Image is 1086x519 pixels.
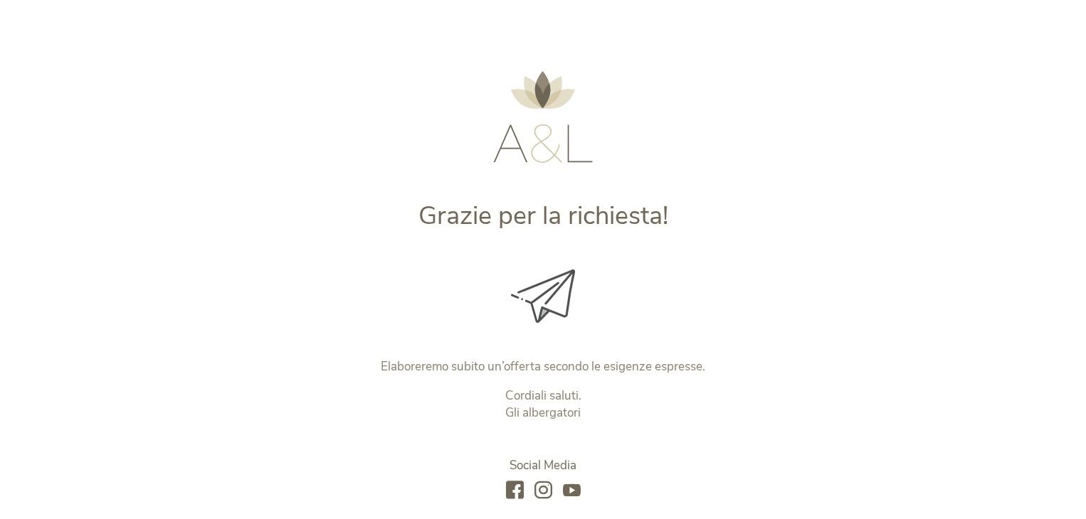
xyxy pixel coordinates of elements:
p: Cordiali saluti. Gli albergatori [246,387,840,422]
img: AMONTI & LUNARIS Wellnessresort [493,71,593,163]
span: Grazie per la richiesta! [418,198,668,233]
a: instagram [534,481,552,501]
p: Elaboreremo subito un’offerta secondo le esigenze espresse. [246,358,840,375]
a: youtube [563,481,581,501]
a: facebook [506,481,524,501]
img: Grazie per la richiesta! [511,269,575,323]
span: Social Media [510,457,576,473]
